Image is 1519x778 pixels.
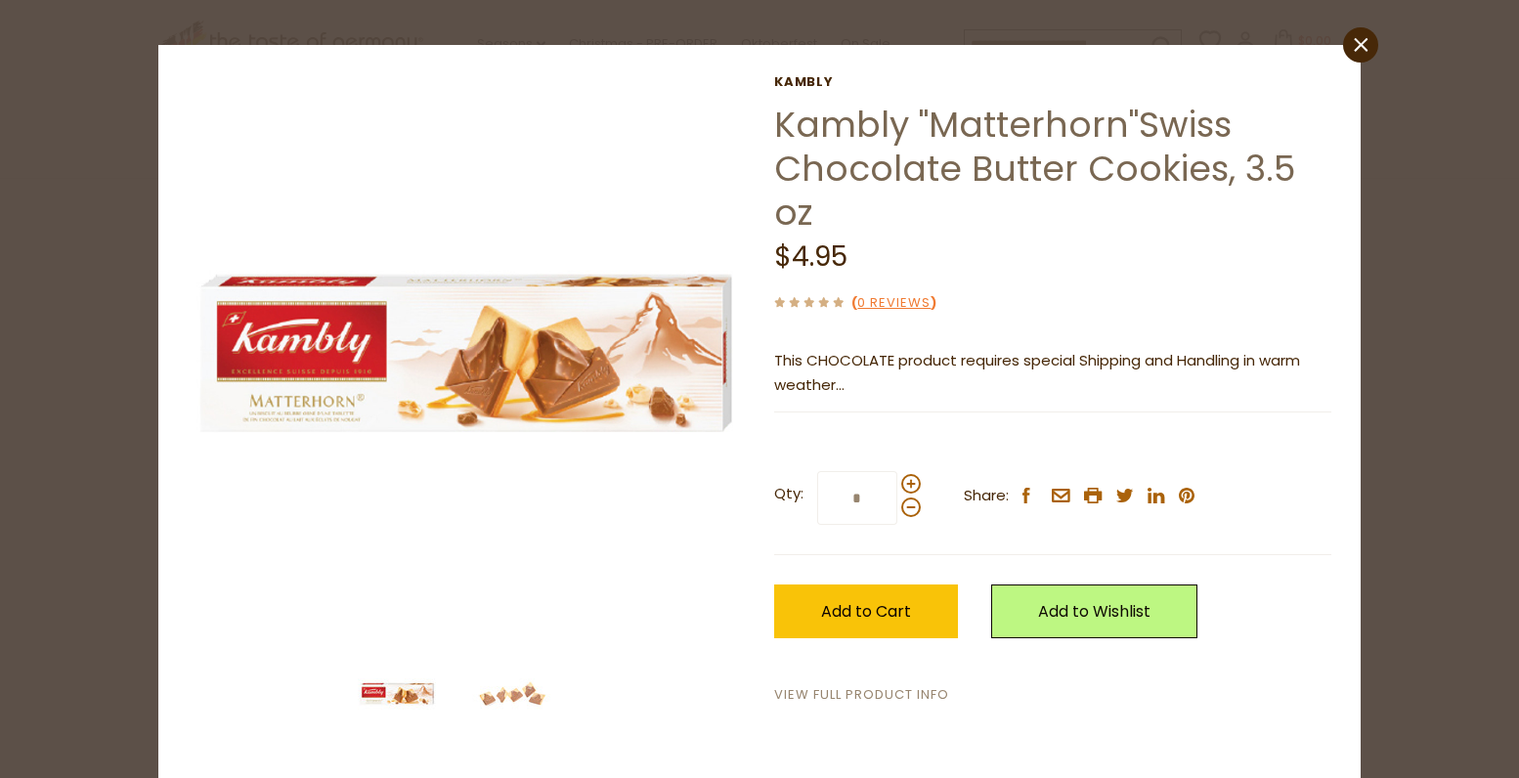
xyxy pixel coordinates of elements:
[964,484,1009,508] span: Share:
[774,482,803,506] strong: Qty:
[188,74,746,632] img: Kambly Matterhorn Cookie Box
[774,584,958,638] button: Add to Cart
[774,349,1331,398] p: This CHOCOLATE product requires special Shipping and Handling in warm weather
[358,655,436,733] img: Kambly Matterhorn Cookie Box
[774,238,847,276] span: $4.95
[774,74,1331,90] a: Kambly
[817,471,897,525] input: Qty:
[774,100,1295,238] a: Kambly "Matterhorn"Swiss Chocolate Butter Cookies, 3.5 oz
[472,655,550,733] img: Individual Kambly Matterhorn Cookies
[774,685,949,706] a: View Full Product Info
[857,293,931,314] a: 0 Reviews
[991,584,1197,638] a: Add to Wishlist
[821,600,911,623] span: Add to Cart
[851,293,936,312] span: ( )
